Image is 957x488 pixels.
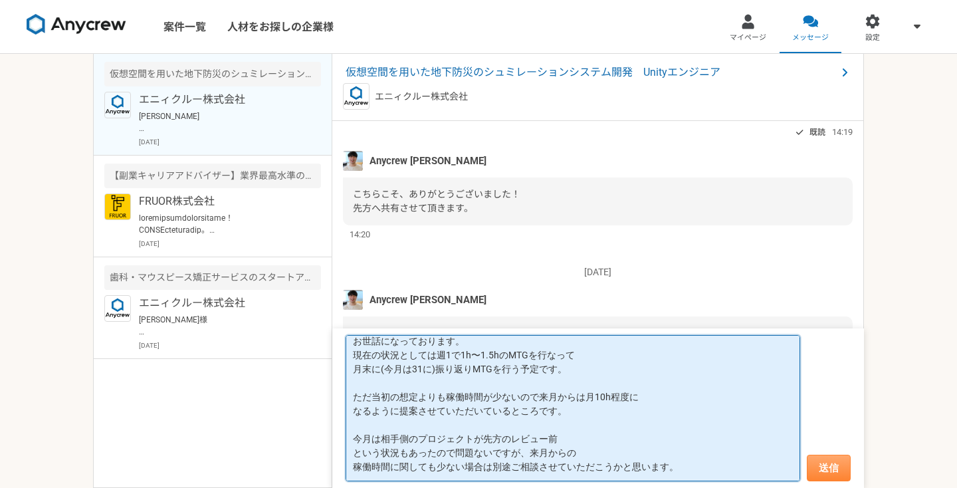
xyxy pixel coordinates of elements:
[346,64,837,80] span: 仮想空間を用いた地下防災のシュミレーションシステム開発 Unityエンジニア
[104,295,131,322] img: logo_text_blue_01.png
[370,154,486,168] span: Anycrew [PERSON_NAME]
[343,290,363,310] img: %E3%83%95%E3%82%9A%E3%83%AD%E3%83%95%E3%82%A3%E3%83%BC%E3%83%AB%E7%94%BB%E5%83%8F%E3%81%AE%E3%82%...
[807,455,851,481] button: 送信
[104,164,321,188] div: 【副業キャリアアドバイザー】業界最高水準の報酬率で還元します！
[343,265,853,279] p: [DATE]
[139,212,303,236] p: loremipsumdolorsitame！ CONSEcteturadip。 elitseddoeius、temporincididuntutlaboreetdol。 magnaaliquae...
[809,124,825,140] span: 既読
[343,151,363,171] img: %E3%83%95%E3%82%9A%E3%83%AD%E3%83%95%E3%82%A3%E3%83%BC%E3%83%AB%E7%94%BB%E5%83%8F%E3%81%AE%E3%82%...
[730,33,766,43] span: マイページ
[865,33,880,43] span: 設定
[104,193,131,220] img: FRUOR%E3%83%AD%E3%82%B3%E3%82%99.png
[139,295,303,311] p: エニィクルー株式会社
[375,90,468,104] p: エニィクルー株式会社
[370,293,486,307] span: Anycrew [PERSON_NAME]
[139,193,303,209] p: FRUOR株式会社
[832,126,853,138] span: 14:19
[792,33,829,43] span: メッセージ
[139,340,321,350] p: [DATE]
[139,137,321,147] p: [DATE]
[353,328,780,380] span: [PERSON_NAME] その後、[PERSON_NAME]の稼働などはいかがでしょうか？ そこまで稼働は多くないかと思いつつ、ご状況等お伺いできればと思い、お声かけさせて頂きました。
[104,265,321,290] div: 歯科・マウスピース矯正サービスのスタートアップ WEBエンジニア
[104,62,321,86] div: 仮想空間を用いた地下防災のシュミレーションシステム開発 Unityエンジニア
[343,83,370,110] img: logo_text_blue_01.png
[353,189,520,213] span: こちらこそ、ありがとうございました！ 先方へ共有させて頂きます。
[27,14,126,35] img: 8DqYSo04kwAAAAASUVORK5CYII=
[139,239,321,249] p: [DATE]
[346,335,800,481] textarea: お世話になっております。 現在の状況としては週1で1h〜1.5hのMTGを行なって 月末に(今月は31に)振り返りMTGを行う予定です。 ただ当初の想定よりも稼働時間が少ないので来月からは月10...
[139,314,303,338] p: [PERSON_NAME]様 承知致しました！ ご確認よろしくお願い致します。
[139,110,303,134] p: [PERSON_NAME] その後、[PERSON_NAME]の稼働などはいかがでしょうか？ そこまで稼働は多くないかと思いつつ、ご状況等お伺いできればと思い、お声かけさせて頂きました。
[104,92,131,118] img: logo_text_blue_01.png
[350,228,370,241] span: 14:20
[139,92,303,108] p: エニィクルー株式会社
